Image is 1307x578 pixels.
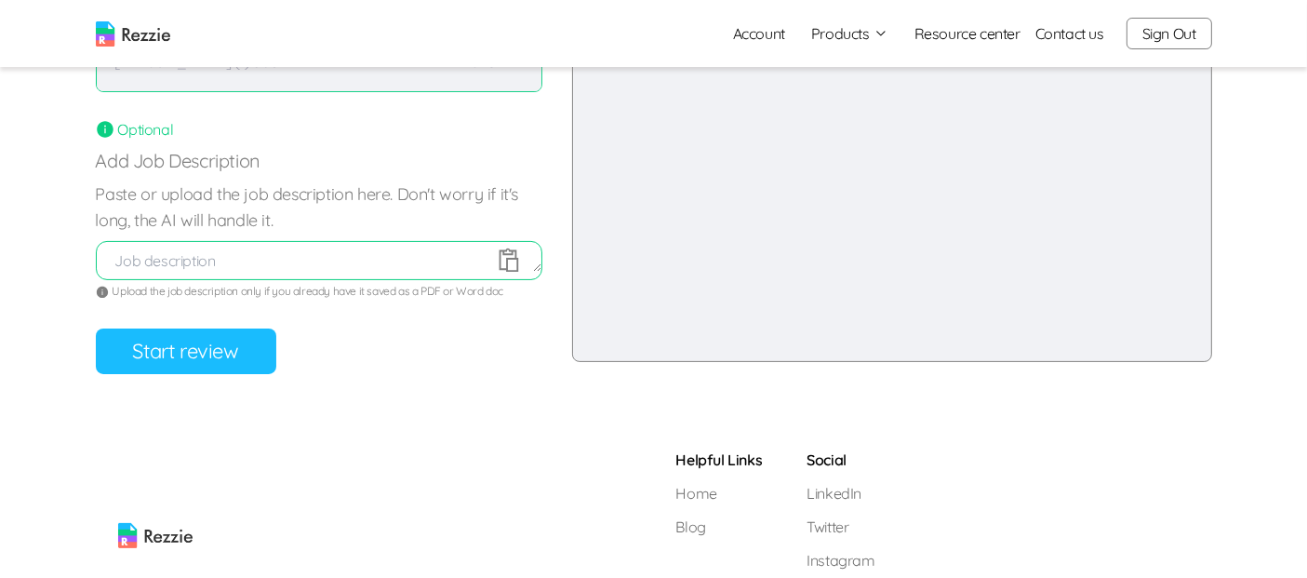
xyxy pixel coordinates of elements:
[807,449,874,471] h5: Social
[807,516,874,538] a: Twitter
[676,516,763,538] a: Blog
[718,15,800,52] a: Account
[96,284,542,299] div: Upload the job description only if you already have it saved as a PDF or Word doc
[96,21,170,47] img: logo
[96,181,542,234] label: Paste or upload the job description here. Don't worry if it's long, the AI will handle it.
[676,449,763,471] h5: Helpful Links
[96,148,542,174] p: Add Job Description
[807,549,874,571] a: Instagram
[1035,22,1104,45] a: Contact us
[96,118,542,141] div: Optional
[96,329,276,374] button: Start review
[811,22,888,45] button: Products
[1127,18,1212,49] button: Sign Out
[118,449,193,548] img: rezzie logo
[914,22,1020,45] a: Resource center
[676,482,763,504] a: Home
[807,482,874,504] a: LinkedIn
